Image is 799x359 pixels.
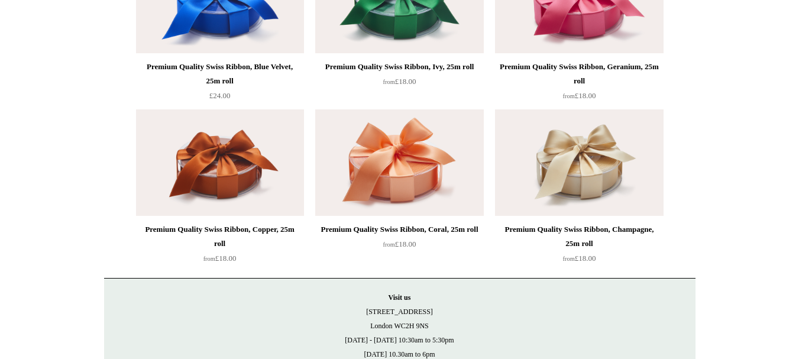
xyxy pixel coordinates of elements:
a: Premium Quality Swiss Ribbon, Geranium, 25m roll from£18.00 [495,60,663,108]
span: £18.00 [203,254,237,263]
span: £18.00 [383,77,416,86]
a: Premium Quality Swiss Ribbon, Coral, 25m roll Premium Quality Swiss Ribbon, Coral, 25m roll [315,109,483,216]
span: from [563,255,575,262]
a: Premium Quality Swiss Ribbon, Copper, 25m roll Premium Quality Swiss Ribbon, Copper, 25m roll [136,109,304,216]
img: Premium Quality Swiss Ribbon, Coral, 25m roll [315,109,483,216]
strong: Visit us [389,293,411,302]
span: from [203,255,215,262]
a: Premium Quality Swiss Ribbon, Coral, 25m roll from£18.00 [315,222,483,271]
span: £24.00 [209,91,231,100]
div: Premium Quality Swiss Ribbon, Champagne, 25m roll [498,222,660,251]
span: £18.00 [563,254,596,263]
a: Premium Quality Swiss Ribbon, Copper, 25m roll from£18.00 [136,222,304,271]
a: Premium Quality Swiss Ribbon, Ivy, 25m roll from£18.00 [315,60,483,108]
div: Premium Quality Swiss Ribbon, Blue Velvet, 25m roll [139,60,301,88]
span: from [383,79,395,85]
span: £18.00 [563,91,596,100]
div: Premium Quality Swiss Ribbon, Copper, 25m roll [139,222,301,251]
div: Premium Quality Swiss Ribbon, Ivy, 25m roll [318,60,480,74]
a: Premium Quality Swiss Ribbon, Champagne, 25m roll Premium Quality Swiss Ribbon, Champagne, 25m roll [495,109,663,216]
div: Premium Quality Swiss Ribbon, Geranium, 25m roll [498,60,660,88]
img: Premium Quality Swiss Ribbon, Champagne, 25m roll [495,109,663,216]
a: Premium Quality Swiss Ribbon, Champagne, 25m roll from£18.00 [495,222,663,271]
img: Premium Quality Swiss Ribbon, Copper, 25m roll [136,109,304,216]
span: from [383,241,395,248]
span: from [563,93,575,99]
a: Premium Quality Swiss Ribbon, Blue Velvet, 25m roll £24.00 [136,60,304,108]
div: Premium Quality Swiss Ribbon, Coral, 25m roll [318,222,480,237]
span: £18.00 [383,240,416,248]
